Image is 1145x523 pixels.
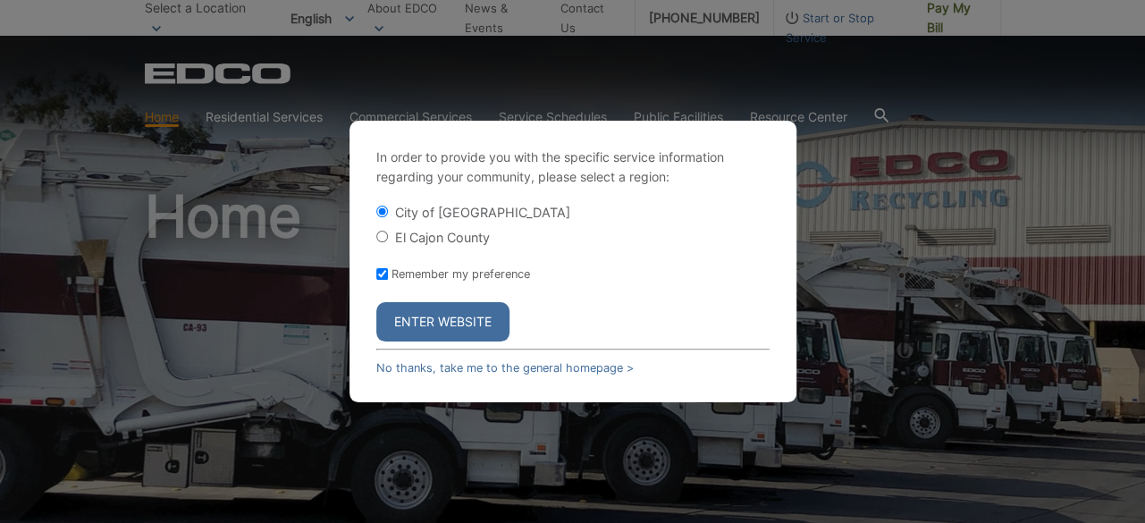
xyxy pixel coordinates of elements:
[376,148,770,187] p: In order to provide you with the specific service information regarding your community, please se...
[376,302,509,342] button: Enter Website
[395,205,570,220] label: City of [GEOGRAPHIC_DATA]
[395,230,490,245] label: El Cajon County
[376,361,634,375] a: No thanks, take me to the general homepage >
[391,267,530,281] label: Remember my preference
